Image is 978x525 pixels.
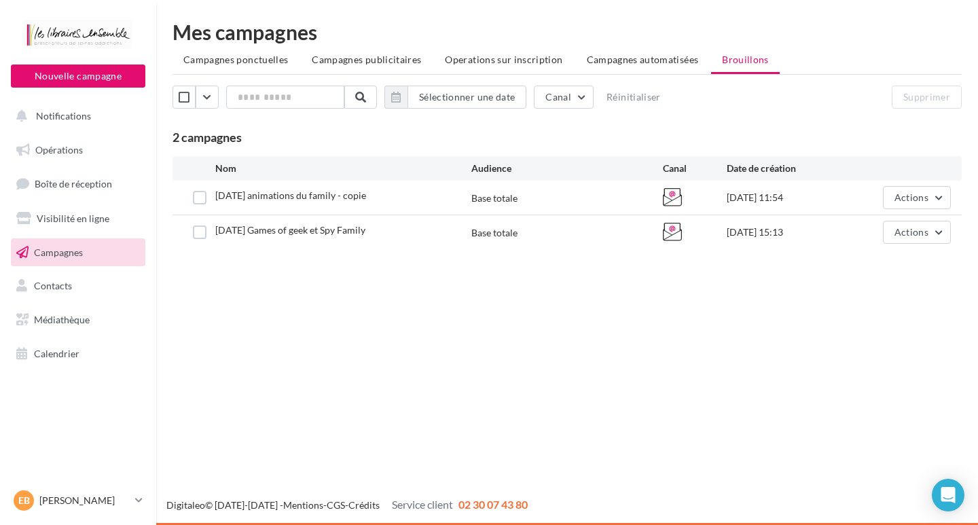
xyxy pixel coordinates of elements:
[34,280,72,291] span: Contacts
[8,306,148,334] a: Médiathèque
[587,54,699,65] span: Campagnes automatisées
[8,340,148,368] a: Calendrier
[215,189,366,201] span: 14.09.25 animations du family - copie
[384,86,526,109] button: Sélectionner une date
[534,86,594,109] button: Canal
[727,191,854,204] div: [DATE] 11:54
[11,65,145,88] button: Nouvelle campagne
[173,130,242,145] span: 2 campagnes
[166,499,205,511] a: Digitaleo
[327,499,345,511] a: CGS
[471,162,664,175] div: Audience
[183,54,288,65] span: Campagnes ponctuelles
[34,246,83,257] span: Campagnes
[727,225,854,239] div: [DATE] 15:13
[892,86,962,109] button: Supprimer
[215,224,365,236] span: 20.09.25 Games of geek et Spy Family
[727,162,854,175] div: Date de création
[312,54,421,65] span: Campagnes publicitaires
[11,488,145,513] a: EB [PERSON_NAME]
[283,499,323,511] a: Mentions
[8,169,148,198] a: Boîte de réception
[8,102,143,130] button: Notifications
[894,192,928,203] span: Actions
[471,226,518,240] div: Base totale
[18,494,30,507] span: EB
[458,498,528,511] span: 02 30 07 43 80
[34,348,79,359] span: Calendrier
[173,22,962,42] div: Mes campagnes
[407,86,526,109] button: Sélectionner une date
[8,272,148,300] a: Contacts
[601,89,666,105] button: Réinitialiser
[894,226,928,238] span: Actions
[8,136,148,164] a: Opérations
[8,204,148,233] a: Visibilité en ligne
[34,314,90,325] span: Médiathèque
[883,221,951,244] button: Actions
[663,162,727,175] div: Canal
[471,192,518,205] div: Base totale
[883,186,951,209] button: Actions
[392,498,453,511] span: Service client
[8,238,148,267] a: Campagnes
[35,144,83,156] span: Opérations
[39,494,130,507] p: [PERSON_NAME]
[166,499,528,511] span: © [DATE]-[DATE] - - -
[37,213,109,224] span: Visibilité en ligne
[215,162,471,175] div: Nom
[932,479,964,511] div: Open Intercom Messenger
[35,178,112,189] span: Boîte de réception
[348,499,380,511] a: Crédits
[36,110,91,122] span: Notifications
[445,54,562,65] span: Operations sur inscription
